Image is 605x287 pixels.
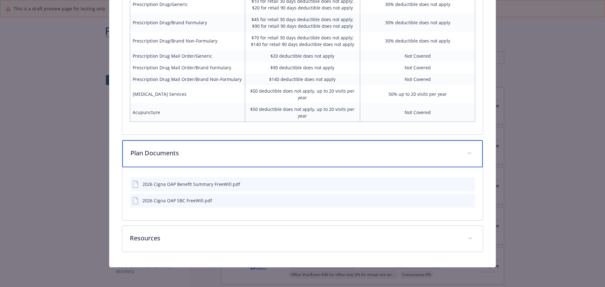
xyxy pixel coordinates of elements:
[122,140,483,167] div: Plan Documents
[360,50,475,62] td: Not Covered
[245,14,360,32] td: $45 for retail 30 days deductible does not apply; $90 for retail 90 days deductible does not apply
[130,32,245,50] td: Prescription Drug/Brand Non-Formulary
[130,73,245,85] td: Prescription Drug Mail Order/Brand Non-Formulary
[130,103,245,122] td: Acupuncture
[245,85,360,103] td: $50 deductible does not apply, up to 20 visits per year
[457,181,462,187] button: download file
[130,233,460,243] p: Resources
[360,73,475,85] td: Not Covered
[130,50,245,62] td: Prescription Drug Mail Order/Generic
[245,32,360,50] td: $70 for retail 30 days deductible does not apply; $140 for retail 90 days deductible does not apply
[130,148,460,158] p: Plan Documents
[122,167,483,220] div: Plan Documents
[245,73,360,85] td: $140 deductible does not apply
[122,226,483,252] div: Resources
[360,32,475,50] td: 30% deductible does not apply
[467,181,473,187] button: preview file
[467,197,473,204] button: preview file
[142,181,240,187] div: 2026 Cigna OAP Benefit Summary FreeWill.pdf
[457,197,462,204] button: download file
[130,62,245,73] td: Prescription Drug Mail Order/Brand Formulary
[245,50,360,62] td: $20 deductible does not apply
[142,197,212,204] div: 2026 Cigna OAP SBC FreeWill.pdf
[245,103,360,122] td: $50 deductible does not apply, up to 20 visits per year
[130,14,245,32] td: Prescription Drug/Brand Formulary
[360,14,475,32] td: 30% deductible does not apply
[130,85,245,103] td: [MEDICAL_DATA] Services
[360,103,475,122] td: Not Covered
[245,62,360,73] td: $90 deductible does not apply
[360,62,475,73] td: Not Covered
[360,85,475,103] td: 50% up to 20 visits per year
